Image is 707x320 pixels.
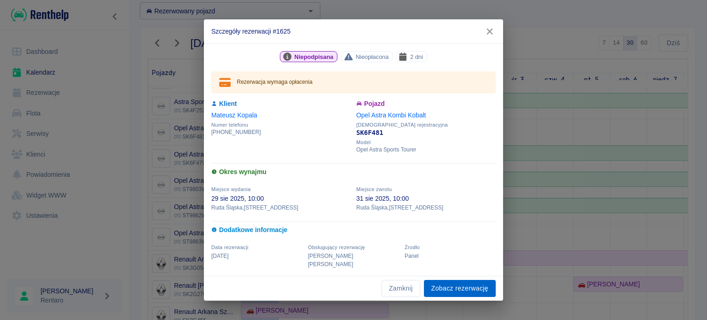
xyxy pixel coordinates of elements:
span: 2 dni [406,52,427,62]
h2: Szczegóły rezerwacji #1625 [204,19,503,43]
span: Nieopłacona [352,52,393,62]
p: [DATE] [211,252,302,260]
span: Obsługujący rezerwację [308,244,365,250]
a: Zobacz rezerwację [424,280,496,297]
h6: Dodatkowe informacje [211,225,496,235]
h6: Okres wynajmu [211,167,496,177]
span: Model [356,140,496,145]
span: Miejsce wydania [211,186,251,192]
p: Ruda Śląska , [STREET_ADDRESS] [211,204,351,212]
span: Numer telefonu [211,122,351,128]
span: Niepodpisana [291,52,337,62]
p: SK6F481 [356,128,496,138]
span: Żrodło [405,244,420,250]
p: Panel [405,252,496,260]
p: 29 sie 2025, 10:00 [211,194,351,204]
h6: Klient [211,99,351,109]
p: [PERSON_NAME] [PERSON_NAME] [308,252,399,268]
a: Mateusz Kopala [211,111,257,119]
span: [DEMOGRAPHIC_DATA] rejestracyjna [356,122,496,128]
span: Miejsce zwrotu [356,186,392,192]
p: 31 sie 2025, 10:00 [356,194,496,204]
p: Opel Astra Sports Tourer [356,145,496,154]
h6: Pojazd [356,99,496,109]
button: Zamknij [382,280,420,297]
a: Opel Astra Kombi Kobalt [356,111,426,119]
span: Data rezerwacji [211,244,249,250]
div: Rezerwacja wymaga opłacenia [237,74,313,91]
p: [PHONE_NUMBER] [211,128,351,136]
p: Ruda Śląska , [STREET_ADDRESS] [356,204,496,212]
